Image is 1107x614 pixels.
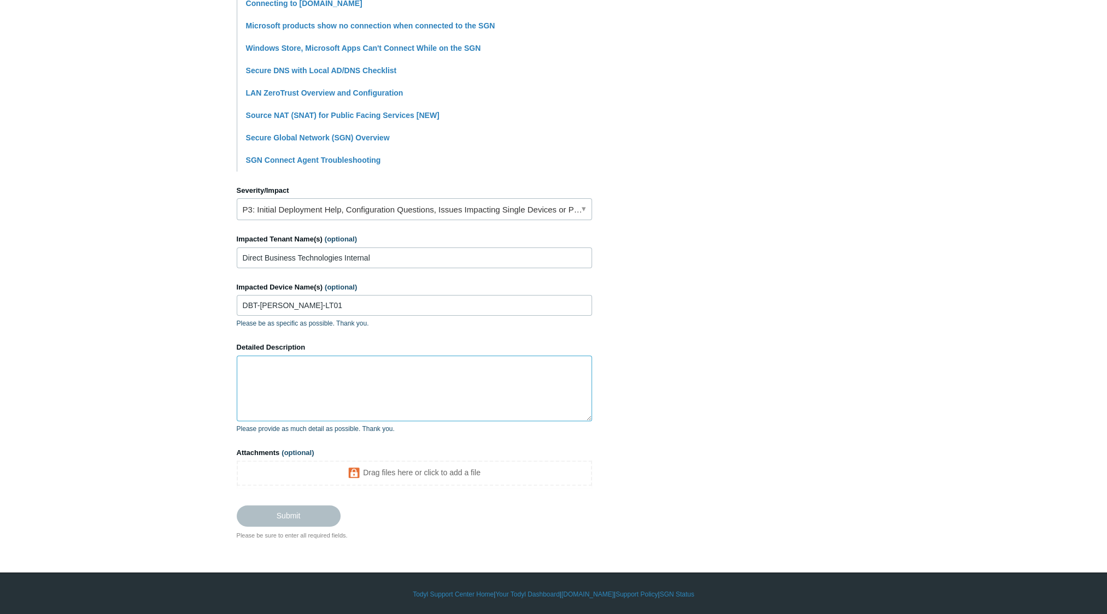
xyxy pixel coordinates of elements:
span: (optional) [325,283,357,291]
a: Todyl Support Center Home [413,589,494,599]
span: (optional) [325,235,357,243]
a: Secure DNS with Local AD/DNS Checklist [246,66,397,75]
input: Submit [237,505,341,526]
div: Please be sure to enter all required fields. [237,531,592,540]
span: (optional) [282,448,314,457]
a: LAN ZeroTrust Overview and Configuration [246,88,403,97]
label: Detailed Description [237,342,592,353]
a: Microsoft products show no connection when connected to the SGN [246,21,495,30]
a: P3: Initial Deployment Help, Configuration Questions, Issues Impacting Single Devices or Past Out... [237,198,592,220]
a: SGN Status [660,589,694,599]
div: | | | | [237,589,871,599]
p: Please be as specific as possible. Thank you. [237,318,592,328]
label: Attachments [237,447,592,458]
a: Secure Global Network (SGN) Overview [246,133,390,142]
p: Please provide as much detail as possible. Thank you. [237,424,592,434]
label: Severity/Impact [237,185,592,196]
a: SGN Connect Agent Troubleshooting [246,156,381,164]
a: Support Policy [616,589,658,599]
a: Your Todyl Dashboard [495,589,559,599]
a: Source NAT (SNAT) for Public Facing Services [NEW] [246,111,440,120]
a: Windows Store, Microsoft Apps Can't Connect While on the SGN [246,44,481,52]
label: Impacted Device Name(s) [237,282,592,293]
a: [DOMAIN_NAME] [561,589,614,599]
label: Impacted Tenant Name(s) [237,234,592,245]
